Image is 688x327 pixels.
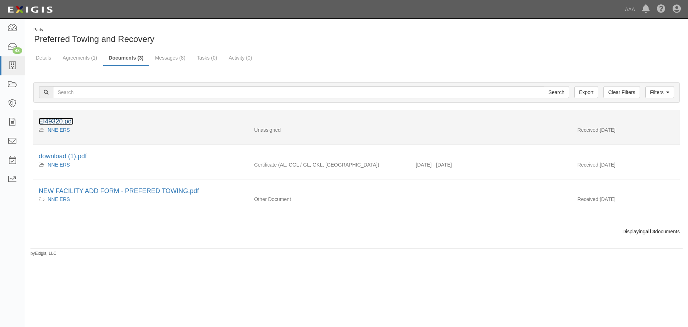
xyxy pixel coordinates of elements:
[410,126,572,127] div: Effective - Expiration
[603,86,640,98] a: Clear Filters
[34,34,154,44] span: Preferred Towing and Recovery
[48,196,70,202] a: NNE ERS
[33,27,154,33] div: Party
[30,251,57,257] small: by
[39,152,674,161] div: download (1).pdf
[150,51,191,65] a: Messages (8)
[35,251,57,256] a: Exigis, LLC
[39,196,243,203] div: NNE ERS
[48,162,70,168] a: NNE ERS
[39,153,87,160] a: download (1).pdf
[30,27,351,45] div: Preferred Towing and Recovery
[410,196,572,196] div: Effective - Expiration
[249,161,410,168] div: Auto Liability Commercial General Liability / Garage Liability Garage Keepers Liability On-Hook
[39,187,199,195] a: NEW FACILITY ADD FORM - PREFERED TOWING.pdf
[13,47,22,54] div: 43
[39,117,674,126] div: EI49320.pdf
[410,161,572,168] div: Effective 09/27/2024 - Expiration 09/27/2025
[57,51,102,65] a: Agreements (1)
[53,86,544,98] input: Search
[645,229,655,234] b: all 3
[39,161,243,168] div: NNE ERS
[645,86,674,98] a: Filters
[39,118,73,125] a: EI49320.pdf
[249,126,410,134] div: Unassigned
[223,51,257,65] a: Activity (0)
[621,2,639,17] a: AAA
[28,228,685,235] div: Displaying documents
[577,126,599,134] p: Received:
[5,3,55,16] img: logo-5460c22ac91f19d4615b14bd174203de0afe785f0fc80cf4dbbc73dc1793850b.png
[572,196,680,206] div: [DATE]
[39,187,674,196] div: NEW FACILITY ADD FORM - PREFERED TOWING.pdf
[48,127,70,133] a: NNE ERS
[30,51,57,65] a: Details
[249,196,410,203] div: Other Document
[103,51,149,66] a: Documents (3)
[39,126,243,134] div: NNE ERS
[577,161,599,168] p: Received:
[574,86,598,98] a: Export
[577,196,599,203] p: Received:
[191,51,223,65] a: Tasks (0)
[657,5,665,14] i: Help Center - Complianz
[572,161,680,172] div: [DATE]
[572,126,680,137] div: [DATE]
[544,86,569,98] input: Search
